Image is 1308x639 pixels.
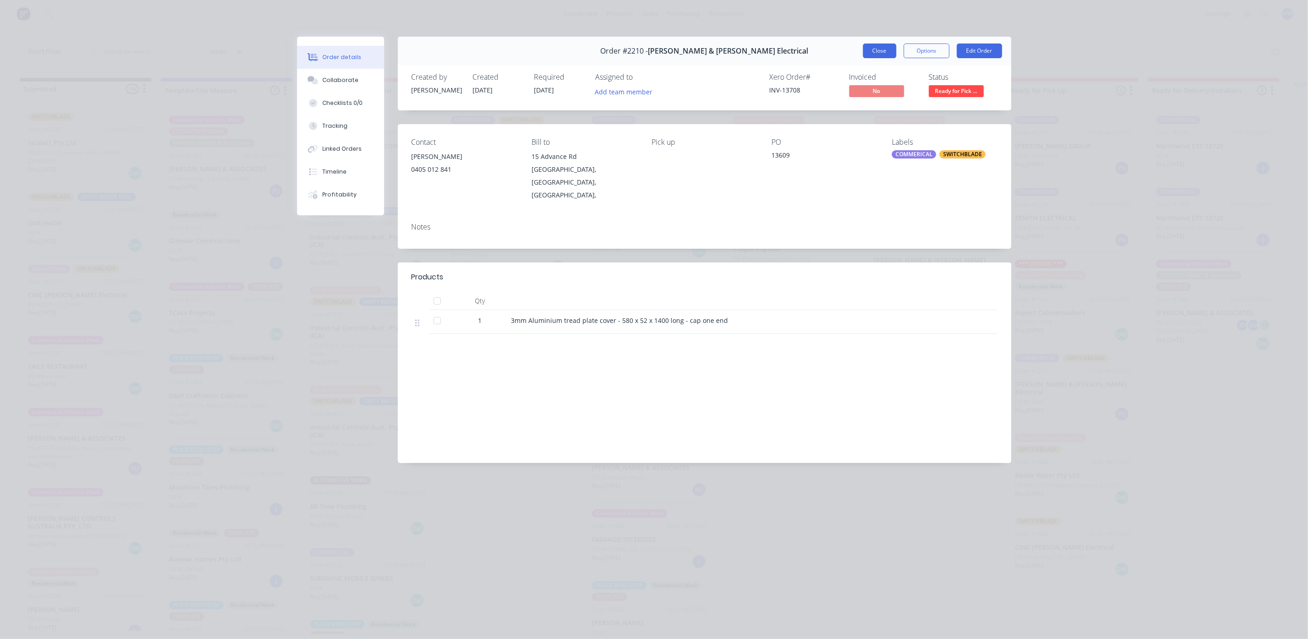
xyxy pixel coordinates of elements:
[772,138,877,147] div: PO
[412,223,998,231] div: Notes
[322,99,363,107] div: Checklists 0/0
[596,73,687,82] div: Assigned to
[297,92,384,115] button: Checklists 0/0
[412,73,462,82] div: Created by
[596,85,658,98] button: Add team member
[322,168,347,176] div: Timeline
[412,85,462,95] div: [PERSON_NAME]
[849,85,904,97] span: No
[770,85,838,95] div: INV-13708
[770,73,838,82] div: Xero Order #
[322,122,347,130] div: Tracking
[297,160,384,183] button: Timeline
[849,73,918,82] div: Invoiced
[322,53,361,61] div: Order details
[532,150,637,163] div: 15 Advance Rd
[297,69,384,92] button: Collaborate
[297,183,384,206] button: Profitability
[322,145,362,153] div: Linked Orders
[322,191,357,199] div: Profitability
[511,316,728,325] span: 3mm Aluminium tread plate cover - 580 x 52 x 1400 long - cap one end
[297,46,384,69] button: Order details
[929,85,984,97] span: Ready for Pick ...
[929,85,984,99] button: Ready for Pick ...
[957,44,1002,58] button: Edit Order
[412,138,517,147] div: Contact
[648,47,809,55] span: [PERSON_NAME] & [PERSON_NAME] Electrical
[892,138,997,147] div: Labels
[939,150,986,158] div: SWITCHBLADE
[892,150,936,158] div: COMMERICAL
[412,163,517,176] div: 0405 012 841
[601,47,648,55] span: Order #2210 -
[590,85,657,98] button: Add team member
[453,292,508,310] div: Qty
[534,73,585,82] div: Required
[473,86,493,94] span: [DATE]
[297,115,384,137] button: Tracking
[532,150,637,202] div: 15 Advance Rd[GEOGRAPHIC_DATA], [GEOGRAPHIC_DATA], [GEOGRAPHIC_DATA],
[772,150,877,163] div: 13609
[412,150,517,180] div: [PERSON_NAME]0405 012 841
[863,44,896,58] button: Close
[532,163,637,202] div: [GEOGRAPHIC_DATA], [GEOGRAPHIC_DATA], [GEOGRAPHIC_DATA],
[322,76,358,84] div: Collaborate
[532,138,637,147] div: Bill to
[412,150,517,163] div: [PERSON_NAME]
[473,73,523,82] div: Created
[412,272,444,283] div: Products
[651,138,757,147] div: Pick up
[478,316,482,325] span: 1
[534,86,554,94] span: [DATE]
[929,73,998,82] div: Status
[904,44,950,58] button: Options
[297,137,384,160] button: Linked Orders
